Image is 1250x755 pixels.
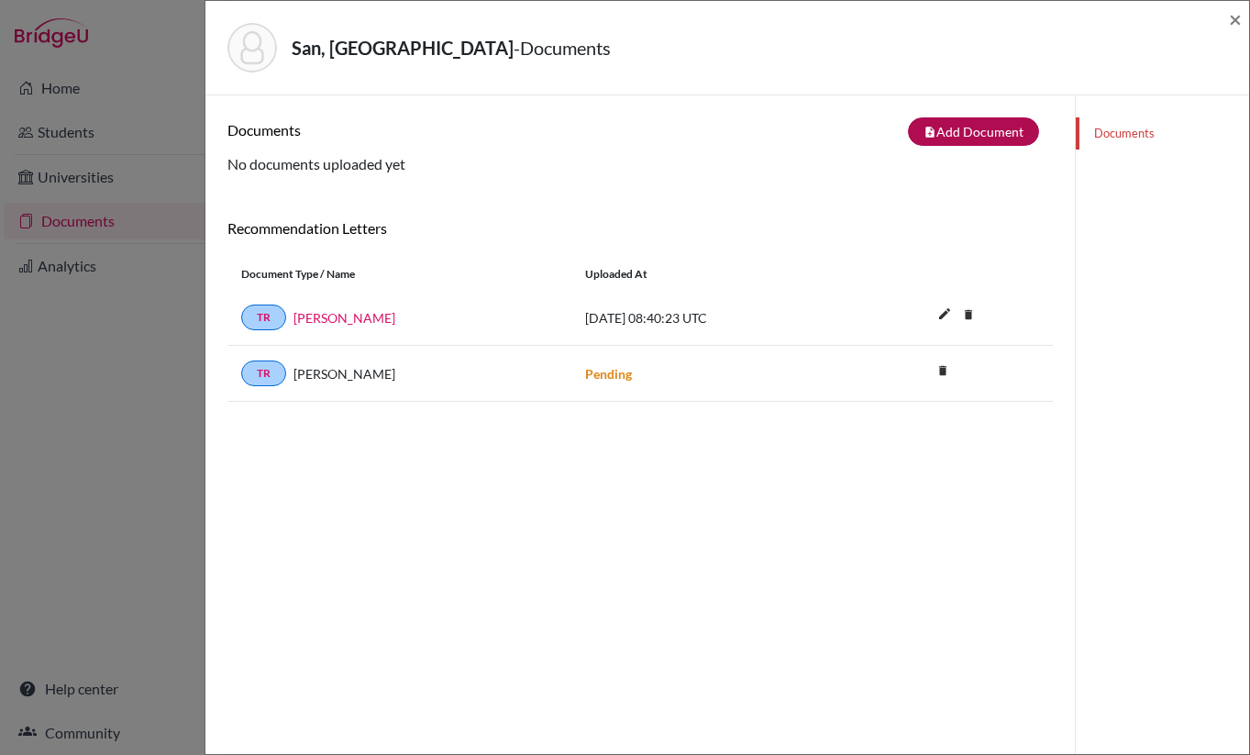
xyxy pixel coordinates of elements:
div: Document Type / Name [227,266,571,283]
h6: Recommendation Letters [227,219,1053,237]
strong: San, [GEOGRAPHIC_DATA] [292,37,514,59]
div: Uploaded at [571,266,846,283]
span: - Documents [514,37,611,59]
i: delete [929,357,957,384]
a: delete [955,304,982,328]
i: edit [930,299,959,328]
a: TR [241,305,286,330]
span: [DATE] 08:40:23 UTC [585,310,707,326]
a: delete [929,360,957,384]
a: Documents [1076,117,1249,150]
i: note_add [924,126,936,139]
span: [PERSON_NAME] [293,364,395,383]
button: edit [929,302,960,329]
a: [PERSON_NAME] [293,308,395,328]
button: Close [1229,8,1242,30]
h6: Documents [227,121,640,139]
a: TR [241,361,286,386]
i: delete [955,301,982,328]
span: × [1229,6,1242,32]
strong: Pending [585,366,632,382]
button: note_addAdd Document [908,117,1039,146]
div: No documents uploaded yet [227,117,1053,175]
